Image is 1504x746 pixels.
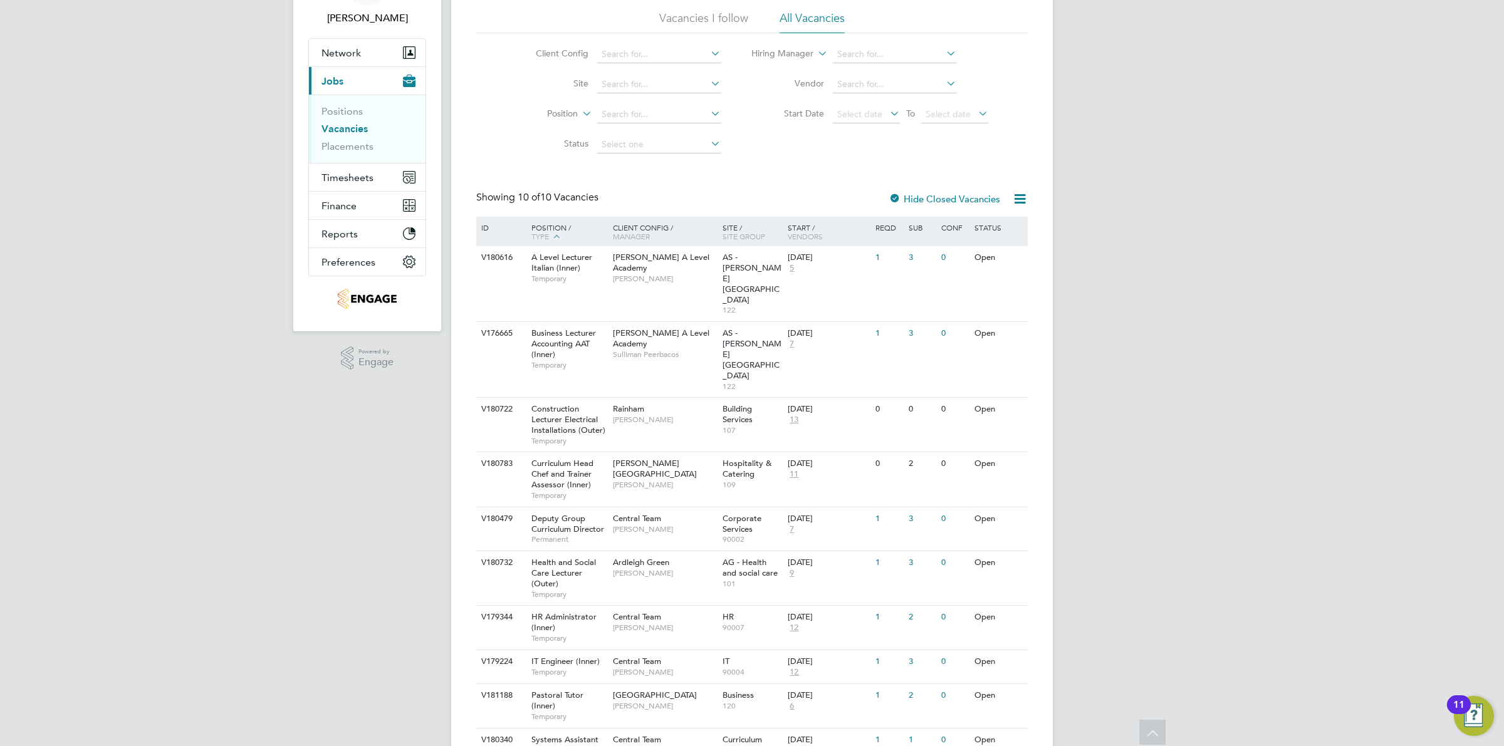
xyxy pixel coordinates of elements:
[613,274,716,284] span: [PERSON_NAME]
[478,452,522,475] div: V180783
[788,404,869,415] div: [DATE]
[478,606,522,629] div: V179344
[531,274,607,284] span: Temporary
[610,217,719,247] div: Client Config /
[906,606,938,629] div: 2
[478,217,522,238] div: ID
[872,507,905,531] div: 1
[906,452,938,475] div: 2
[321,228,358,240] span: Reports
[788,263,796,274] span: 5
[516,138,588,149] label: Status
[788,252,869,263] div: [DATE]
[971,322,1026,345] div: Open
[613,690,697,700] span: [GEOGRAPHIC_DATA]
[531,557,596,589] span: Health and Social Care Lecturer (Outer)
[516,48,588,59] label: Client Config
[531,328,596,360] span: Business Lecturer Accounting AAT (Inner)
[872,217,905,238] div: Reqd
[308,11,426,26] span: Ollie Dart
[358,357,394,368] span: Engage
[872,452,905,475] div: 0
[531,252,592,273] span: A Level Lecturer Italian (Inner)
[506,108,578,120] label: Position
[1453,705,1465,721] div: 11
[723,623,782,633] span: 90007
[308,289,426,309] a: Go to home page
[613,524,716,534] span: [PERSON_NAME]
[613,734,661,745] span: Central Team
[971,606,1026,629] div: Open
[938,606,971,629] div: 0
[613,568,716,578] span: [PERSON_NAME]
[613,557,669,567] span: Ardleigh Green
[971,246,1026,269] div: Open
[788,735,869,745] div: [DATE]
[1454,696,1494,736] button: Open Resource Center, 11 new notifications
[723,231,765,241] span: Site Group
[938,551,971,574] div: 0
[321,172,373,184] span: Timesheets
[723,328,781,381] span: AS - [PERSON_NAME][GEOGRAPHIC_DATA]
[788,623,800,633] span: 12
[478,398,522,421] div: V180722
[478,684,522,707] div: V181188
[613,350,716,360] span: Sulliman Peerbacos
[788,458,869,469] div: [DATE]
[872,246,905,269] div: 1
[872,322,905,345] div: 1
[906,398,938,421] div: 0
[780,11,845,33] li: All Vacancies
[531,403,605,435] span: Construction Lecturer Electrical Installations (Outer)
[309,220,426,247] button: Reports
[309,248,426,276] button: Preferences
[833,76,956,93] input: Search for...
[531,534,607,544] span: Permanent
[723,381,782,391] span: 122
[723,305,782,315] span: 122
[613,611,661,622] span: Central Team
[597,46,721,63] input: Search for...
[522,217,610,248] div: Position /
[906,217,938,238] div: Sub
[321,200,357,212] span: Finance
[531,690,583,711] span: Pastoral Tutor (Inner)
[752,78,824,89] label: Vendor
[476,191,601,204] div: Showing
[321,47,361,59] span: Network
[723,252,781,305] span: AS - [PERSON_NAME][GEOGRAPHIC_DATA]
[613,458,697,479] span: [PERSON_NAME][GEOGRAPHIC_DATA]
[478,507,522,531] div: V180479
[531,490,607,500] span: Temporary
[613,667,716,677] span: [PERSON_NAME]
[478,246,522,269] div: V180616
[309,163,426,191] button: Timesheets
[926,108,971,120] span: Select date
[723,690,754,700] span: Business
[971,551,1026,574] div: Open
[309,95,426,163] div: Jobs
[788,231,823,241] span: Vendors
[613,623,716,633] span: [PERSON_NAME]
[613,656,661,666] span: Central Team
[788,656,869,667] div: [DATE]
[531,458,593,490] span: Curriculum Head Chef and Trainer Assessor (Inner)
[719,217,785,247] div: Site /
[723,513,761,534] span: Corporate Services
[659,11,748,33] li: Vacancies I follow
[938,246,971,269] div: 0
[531,589,607,599] span: Temporary
[531,611,597,633] span: HR Administrator (Inner)
[788,568,796,579] span: 9
[478,650,522,673] div: V179224
[309,67,426,95] button: Jobs
[788,667,800,678] span: 12
[531,231,549,241] span: Type
[971,650,1026,673] div: Open
[321,140,373,152] a: Placements
[478,551,522,574] div: V180732
[531,436,607,446] span: Temporary
[872,398,905,421] div: 0
[837,108,882,120] span: Select date
[788,415,800,425] span: 13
